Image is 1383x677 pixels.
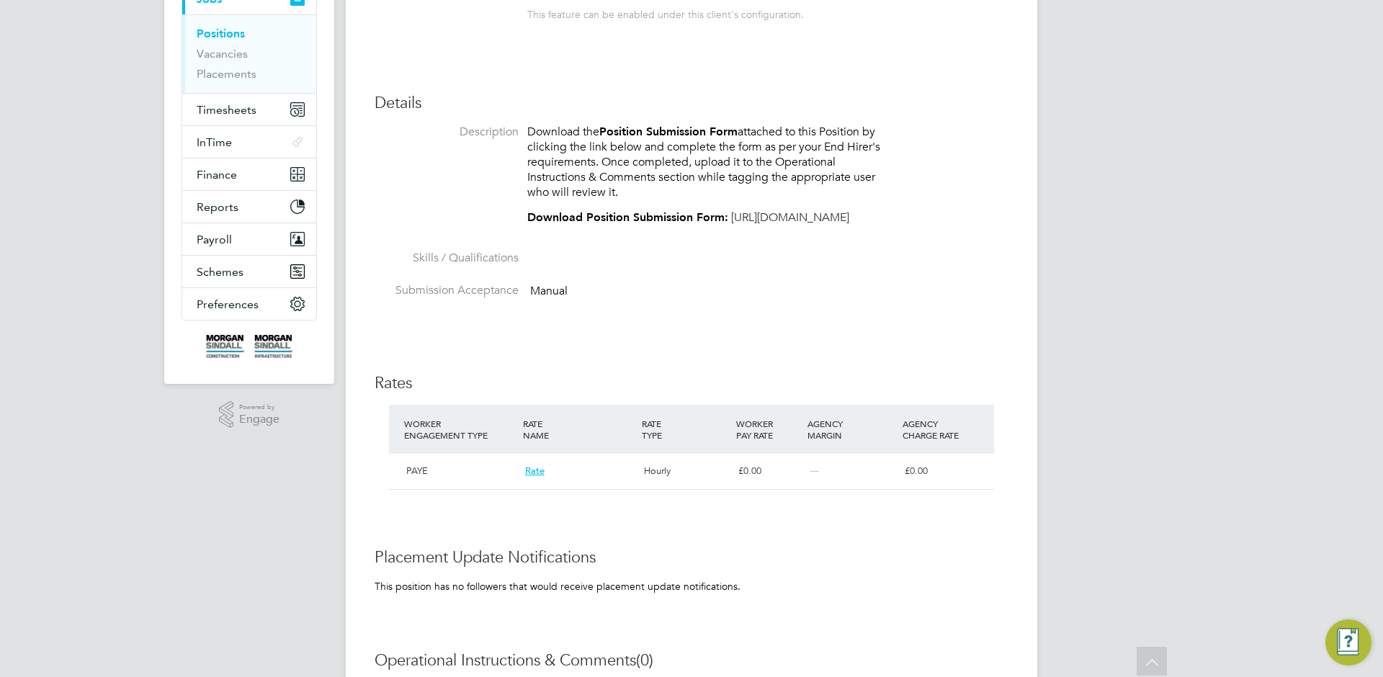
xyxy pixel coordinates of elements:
img: morgansindall-logo-retina.png [206,335,292,358]
strong: Download Position Submission Form: [527,210,728,224]
p: Download the attached to this Position by clicking the link below and complete the form as per yo... [527,125,887,199]
label: Submission Acceptance [375,283,519,298]
div: This position has no followers that would receive placement update notifications. [375,580,1008,593]
span: Powered by [239,401,279,413]
span: PAYE [406,465,428,477]
button: Engage Resource Center [1325,619,1371,665]
span: Engage [239,413,279,426]
span: 0.00 [743,465,761,477]
button: Timesheets [182,94,316,125]
span: Hourly [644,465,671,477]
h3: Rates [375,373,1008,394]
span: Timesheets [197,103,256,117]
label: Description [375,125,519,140]
span: 0.00 [910,465,928,477]
div: Jobs [182,14,316,93]
button: InTime [182,126,316,158]
a: Vacancies [197,47,248,60]
a: Go to home page [182,335,317,358]
span: Reports [197,200,238,214]
button: Preferences [182,288,316,320]
span: InTime [197,135,232,149]
button: Payroll [182,223,316,255]
button: Reports [182,191,316,223]
div: WORKER ENGAGEMENT TYPE [400,411,519,448]
a: Powered byEngage [219,401,280,429]
span: £ [905,465,928,477]
h3: Placement Update Notifications [375,547,1008,568]
h3: Details [375,93,1008,114]
span: Payroll [197,233,232,246]
span: Manual [530,284,568,298]
div: RATE TYPE [638,411,733,448]
span: Finance [197,168,237,181]
label: Skills / Qualifications [375,251,519,266]
span: £ [738,465,761,477]
span: Rate [525,465,545,477]
span: Schemes [197,265,243,279]
div: This feature can be enabled under this client's configuration. [527,4,804,21]
a: Positions [197,27,245,40]
h3: Operational Instructions & Comments [375,650,1008,671]
span: Preferences [197,297,259,311]
a: Placements [197,67,256,81]
button: Schemes [182,256,316,287]
span: — [810,465,819,477]
div: RATE NAME [519,411,638,448]
div: AGENCY CHARGE RATE [899,411,994,448]
strong: Position Submission Form [599,125,738,138]
button: Finance [182,158,316,190]
div: WORKER PAY RATE [733,411,804,448]
span: (0) [636,650,653,670]
div: AGENCY MARGIN [804,411,899,448]
a: [URL][DOMAIN_NAME] [731,210,849,225]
